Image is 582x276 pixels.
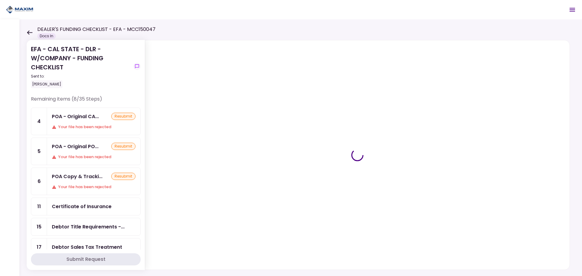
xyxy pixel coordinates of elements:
[31,74,131,79] div: Sent to:
[31,218,47,235] div: 15
[37,33,56,39] div: Docs In
[111,143,135,150] div: resubmit
[31,238,141,256] a: 17Debtor Sales Tax Treatment
[52,184,135,190] div: Your file has been rejected
[31,108,47,135] div: 4
[31,238,47,256] div: 17
[31,168,141,195] a: 6POA Copy & Tracking ReceiptresubmitYour file has been rejected
[31,45,131,88] div: EFA - CAL STATE - DLR - W/COMPANY - FUNDING CHECKLIST
[52,203,112,210] div: Certificate of Insurance
[31,198,141,215] a: 11Certificate of Insurance
[31,138,47,165] div: 5
[31,108,141,135] a: 4POA - Original CA Reg260, Reg256, & Reg4008resubmitYour file has been rejected
[31,168,47,195] div: 6
[66,256,105,263] div: Submit Request
[37,26,156,33] h1: DEALER'S FUNDING CHECKLIST - EFA - MCC150047
[31,80,62,88] div: [PERSON_NAME]
[6,5,33,14] img: Partner icon
[565,2,580,17] button: Open menu
[31,198,47,215] div: 11
[52,154,135,160] div: Your file has been rejected
[111,113,135,120] div: resubmit
[31,253,141,265] button: Submit Request
[52,124,135,130] div: Your file has been rejected
[31,95,141,108] div: Remaining items (8/35 Steps)
[133,63,141,70] button: show-messages
[31,218,141,236] a: 15Debtor Title Requirements - Proof of IRP or Exemption
[52,113,99,120] div: POA - Original CA Reg260, Reg256, & Reg4008
[52,173,102,180] div: POA Copy & Tracking Receipt
[52,223,125,231] div: Debtor Title Requirements - Proof of IRP or Exemption
[52,243,122,251] div: Debtor Sales Tax Treatment
[52,143,99,150] div: POA - Original POA (not CA or GA)
[31,138,141,165] a: 5POA - Original POA (not CA or GA)resubmitYour file has been rejected
[111,173,135,180] div: resubmit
